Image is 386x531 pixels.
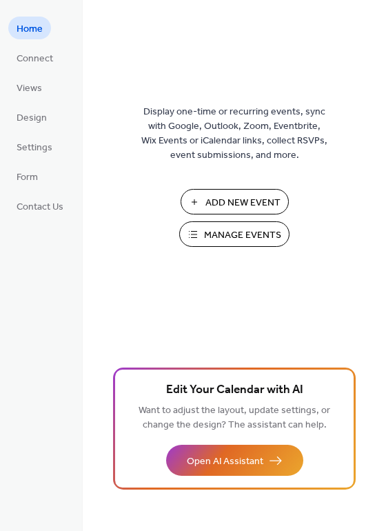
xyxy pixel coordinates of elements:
a: Home [8,17,51,39]
span: Open AI Assistant [187,454,263,469]
a: Form [8,165,46,188]
a: Contact Us [8,194,72,217]
span: Connect [17,52,53,66]
span: Home [17,22,43,37]
a: Views [8,76,50,99]
button: Add New Event [181,189,289,214]
span: Contact Us [17,200,63,214]
span: Manage Events [204,228,281,243]
span: Edit Your Calendar with AI [166,381,303,400]
span: Add New Event [205,196,281,210]
span: Want to adjust the layout, update settings, or change the design? The assistant can help. [139,401,330,434]
span: Design [17,111,47,126]
a: Connect [8,46,61,69]
span: Views [17,81,42,96]
span: Display one-time or recurring events, sync with Google, Outlook, Zoom, Eventbrite, Wix Events or ... [141,105,327,163]
button: Manage Events [179,221,289,247]
a: Settings [8,135,61,158]
a: Design [8,106,55,128]
span: Form [17,170,38,185]
span: Settings [17,141,52,155]
button: Open AI Assistant [166,445,303,476]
